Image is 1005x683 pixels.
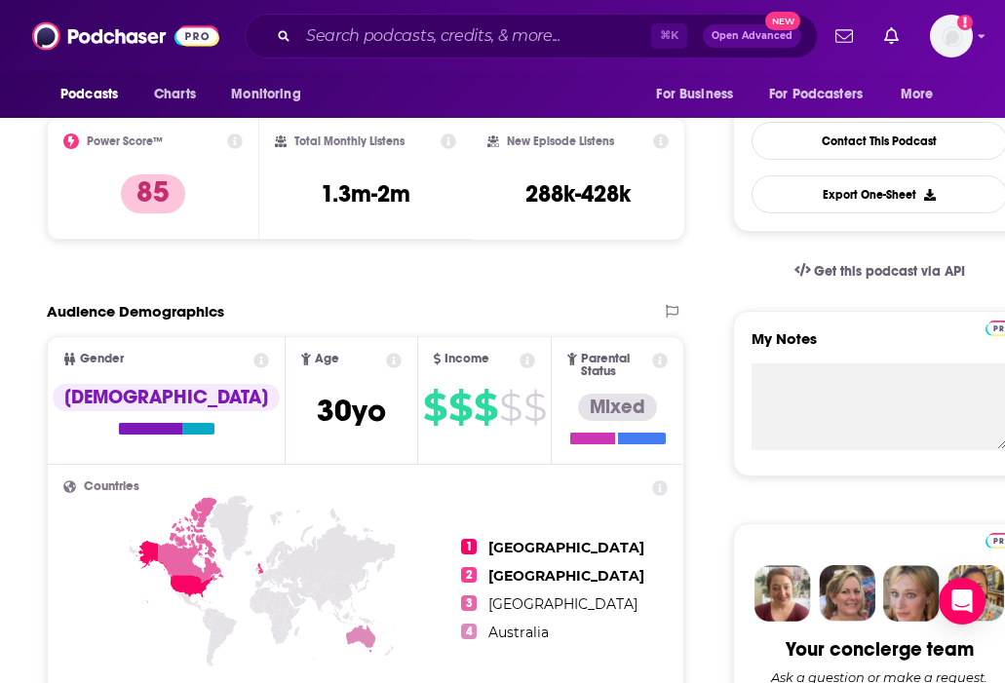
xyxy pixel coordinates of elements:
h2: Total Monthly Listens [294,134,405,148]
span: $ [523,392,546,423]
div: Your concierge team [786,637,974,662]
div: Search podcasts, credits, & more... [245,14,818,58]
button: open menu [642,76,757,113]
h2: Power Score™ [87,134,163,148]
span: Get this podcast via API [814,263,965,280]
span: New [765,12,800,30]
a: Get this podcast via API [779,247,982,295]
img: User Profile [930,15,973,57]
span: Open Advanced [712,31,792,41]
button: open menu [887,76,958,113]
span: Gender [80,353,124,365]
img: Sydney Profile [754,565,811,622]
span: 30 yo [317,392,386,430]
span: 4 [461,624,477,639]
span: Age [315,353,339,365]
div: Mixed [578,394,657,421]
span: [GEOGRAPHIC_DATA] [488,539,644,556]
span: [GEOGRAPHIC_DATA] [488,595,638,613]
span: 2 [461,567,477,583]
span: Charts [154,81,196,108]
span: For Podcasters [769,81,863,108]
a: Show notifications dropdown [828,19,861,53]
span: Monitoring [231,81,300,108]
span: Australia [488,624,549,641]
span: [GEOGRAPHIC_DATA] [488,567,644,585]
span: Income [445,353,489,365]
input: Search podcasts, credits, & more... [298,20,651,52]
h2: New Episode Listens [507,134,614,148]
h3: 1.3m-2m [321,179,410,209]
span: Logged in as nell-elle [930,15,973,57]
span: More [901,81,934,108]
button: Show profile menu [930,15,973,57]
a: Show notifications dropdown [876,19,907,53]
button: Open AdvancedNew [703,24,801,48]
span: Podcasts [60,81,118,108]
span: 3 [461,595,477,611]
a: Charts [141,76,208,113]
img: Jules Profile [883,565,940,622]
img: Podchaser - Follow, Share and Rate Podcasts [32,18,219,55]
span: ⌘ K [651,23,687,49]
img: Jon Profile [947,565,1004,622]
div: Open Intercom Messenger [939,578,986,625]
span: For Business [656,81,733,108]
h3: 288k-428k [525,179,631,209]
p: 85 [121,174,185,213]
div: [DEMOGRAPHIC_DATA] [53,384,280,411]
span: 1 [461,539,477,554]
svg: Add a profile image [957,15,973,30]
h2: Audience Demographics [47,302,224,321]
span: Countries [84,480,139,493]
button: open menu [756,76,891,113]
span: Parental Status [581,353,649,378]
button: open menu [47,76,143,113]
img: Barbara Profile [819,565,875,622]
span: $ [448,392,472,423]
span: $ [423,392,446,423]
span: $ [499,392,522,423]
span: $ [474,392,497,423]
button: open menu [217,76,326,113]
